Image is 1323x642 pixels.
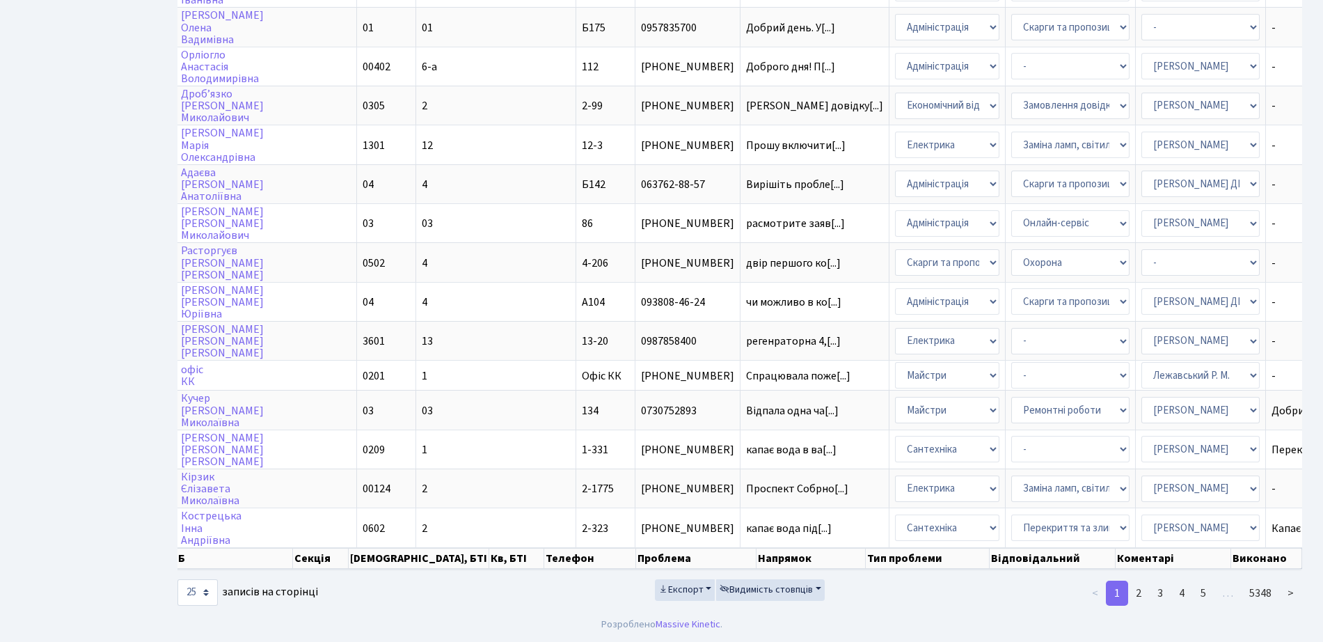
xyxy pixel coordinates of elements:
span: [PHONE_NUMBER] [641,140,734,151]
select: записів на сторінці [177,579,218,606]
span: 134 [582,403,599,418]
span: 0730752893 [641,405,734,416]
a: 4 [1171,581,1193,606]
a: Дроб’язко[PERSON_NAME]Миколайович [181,86,264,125]
span: [PHONE_NUMBER] [641,523,734,534]
span: расмотрите заяв[...] [746,216,845,231]
span: Експорт [658,583,704,597]
span: Проспект Собрно[...] [746,481,848,496]
span: 2 [422,521,427,536]
span: 0957835700 [641,22,734,33]
button: Видимість стовпців [716,579,825,601]
span: 0201 [363,368,385,384]
span: 03 [422,403,433,418]
a: [PERSON_NAME][PERSON_NAME][PERSON_NAME] [181,322,264,361]
span: 03 [363,403,374,418]
span: Добрий день. У[...] [746,20,835,36]
span: 0502 [363,256,385,271]
span: 00402 [363,59,390,75]
span: Прошу включити[...] [746,138,846,153]
a: [PERSON_NAME][PERSON_NAME]Юріївна [181,283,264,322]
span: 093808-46-24 [641,297,734,308]
th: Коментарі [1116,548,1231,569]
span: 2-1775 [582,481,614,496]
span: 1 [422,368,427,384]
span: 2-323 [582,521,608,536]
span: 112 [582,59,599,75]
a: 3 [1149,581,1171,606]
span: 03 [363,216,374,231]
button: Експорт [655,579,715,601]
span: [PHONE_NUMBER] [641,370,734,382]
a: 2 [1127,581,1150,606]
span: 1 [422,442,427,457]
span: капає вода в ва[...] [746,442,837,457]
th: [DEMOGRAPHIC_DATA], БТІ [349,548,489,569]
th: Кв, БТІ [489,548,544,569]
span: [PHONE_NUMBER] [641,483,734,494]
th: Телефон [544,548,636,569]
span: 063762-88-57 [641,179,734,190]
a: [PERSON_NAME][PERSON_NAME][PERSON_NAME] [181,430,264,469]
span: 03 [422,216,433,231]
th: Секція [293,548,348,569]
a: Кучер[PERSON_NAME]Миколаївна [181,391,264,430]
th: Напрямок [756,548,866,569]
div: Розроблено . [601,617,722,632]
span: чи можливо в ко[...] [746,295,841,310]
span: Спрацювала поже[...] [746,368,850,384]
span: 2 [422,98,427,113]
span: 4 [422,177,427,192]
span: капає вода під[...] [746,521,832,536]
span: 2 [422,481,427,496]
span: 12 [422,138,433,153]
span: 0987858400 [641,336,734,347]
span: Відпала одна ча[...] [746,403,839,418]
span: 4-206 [582,256,608,271]
span: Офіс КК [582,368,621,384]
span: двір першого ко[...] [746,256,841,271]
a: КірзикЄлізаветаМиколаївна [181,469,239,508]
label: записів на сторінці [177,579,318,606]
span: 13 [422,334,433,349]
span: 1-331 [582,442,608,457]
a: 5 [1192,581,1214,606]
a: 1 [1106,581,1128,606]
span: 01 [363,20,374,36]
span: [PHONE_NUMBER] [641,218,734,229]
span: 3601 [363,334,385,349]
th: ПІБ [166,548,294,569]
a: КострецькаІннаАндріївна [181,509,241,548]
span: 04 [363,295,374,310]
span: [PHONE_NUMBER] [641,100,734,111]
span: Вирішіть пробле[...] [746,177,844,192]
span: [PHONE_NUMBER] [641,258,734,269]
a: [PERSON_NAME][PERSON_NAME]Миколайович [181,204,264,243]
span: 01 [422,20,433,36]
span: А104 [582,295,605,310]
a: Расторгуєв[PERSON_NAME][PERSON_NAME] [181,244,264,283]
span: регенраторна 4,[...] [746,334,841,349]
th: Тип проблеми [866,548,990,569]
a: > [1279,581,1302,606]
a: Massive Kinetic [656,617,720,632]
span: 1301 [363,138,385,153]
a: 5348 [1241,581,1280,606]
span: 12-3 [582,138,603,153]
a: ОрліоглоАнастасіяВолодимирівна [181,47,259,86]
span: 0602 [363,521,385,536]
span: Доброго дня! П[...] [746,59,835,75]
th: Виконано [1231,548,1303,569]
span: [PHONE_NUMBER] [641,444,734,455]
span: 00124 [363,481,390,496]
a: Адаєва[PERSON_NAME]Анатоліївна [181,165,264,204]
span: [PHONE_NUMBER] [641,61,734,72]
span: 6-а [422,59,437,75]
span: Видимість стовпців [720,583,813,597]
span: [PERSON_NAME] довідку[...] [746,98,883,113]
span: Б142 [582,177,605,192]
th: Відповідальний [990,548,1116,569]
a: [PERSON_NAME]ОленаВадимівна [181,8,264,47]
span: 4 [422,295,427,310]
span: 0209 [363,442,385,457]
